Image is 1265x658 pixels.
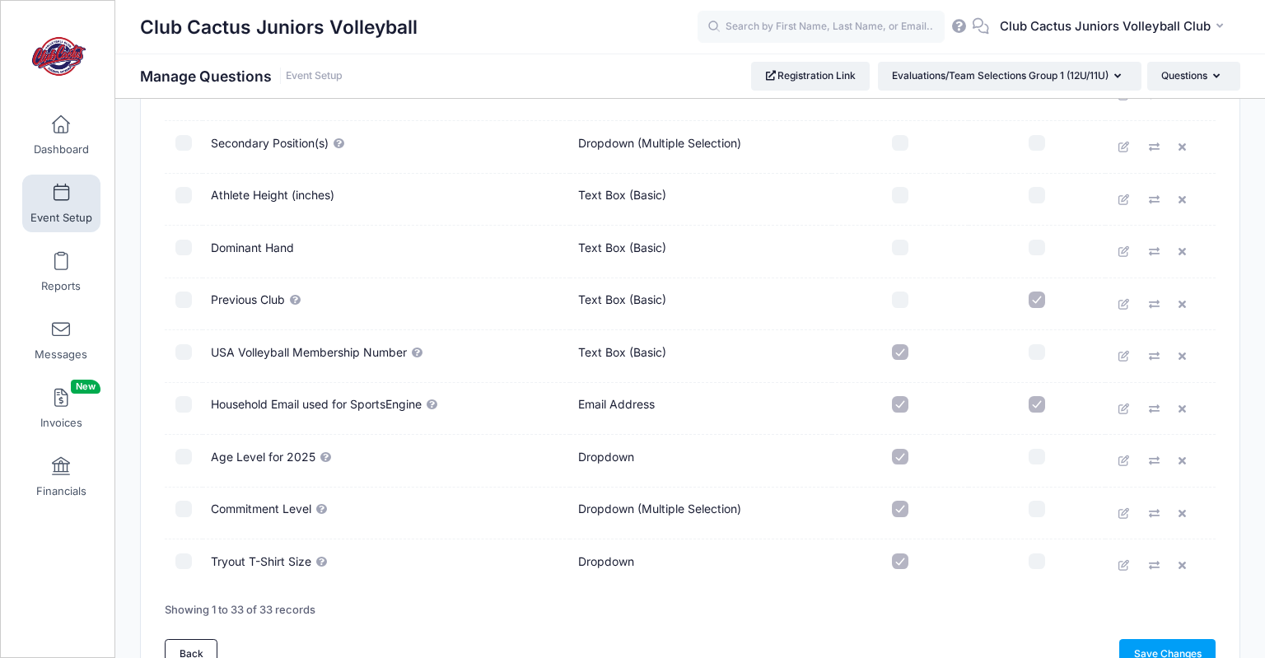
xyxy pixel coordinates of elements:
td: Email Address [570,383,832,436]
td: Athlete Height (inches) [203,174,570,226]
td: Age Level for 2025 [203,435,570,488]
td: Household Email used for SportsEngine [203,383,570,436]
a: Club Cactus Juniors Volleyball [1,17,116,96]
span: Please list any previous volleyball club (and year) that the athlete played for in the past. If n... [289,292,302,306]
a: Financials [22,448,100,506]
button: Evaluations/Team Selections Group 1 (12U/11U) [878,62,1141,90]
a: Messages [22,311,100,369]
td: Tryout T-Shirt Size [203,539,570,591]
span: Club Cactus Juniors Volleyball Club [1000,17,1211,35]
span: Please list addition positions that the athlete has played and/or trained in. If new, or not sure... [333,136,346,150]
td: Previous Club [203,278,570,331]
td: Text Box (Basic) [570,174,832,226]
h1: Club Cactus Juniors Volleyball [140,8,418,46]
td: USA Volleyball Membership Number [203,330,570,383]
span: Messages [35,348,87,362]
span: Please enter the email address that was used to register for USAV in SportsEngine. This is import... [426,397,439,411]
a: Dashboard [22,106,100,164]
button: Club Cactus Juniors Volleyball Club [989,8,1240,46]
td: Dominant Hand [203,226,570,278]
td: Text Box (Basic) [570,278,832,331]
a: Event Setup [22,175,100,232]
span: Evaluations/Team Selections Group 1 (12U/11U) [892,69,1109,82]
td: Secondary Position(s) [203,121,570,174]
span: New [71,380,100,394]
a: Event Setup [286,70,343,82]
td: Text Box (Basic) [570,330,832,383]
span: Adult unisex sizes [315,554,329,568]
td: Dropdown (Multiple Selection) [570,121,832,174]
td: Dropdown [570,435,832,488]
a: InvoicesNew [22,380,100,437]
span: 12U: 6th Grade 11U: 5th Grade 10U: 4th Grade 10U: 3rd Grade [320,450,333,464]
span: Financials [36,484,86,498]
td: Text Box (Basic) [570,226,832,278]
img: Club Cactus Juniors Volleyball [28,26,90,87]
td: Dropdown (Multiple Selection) [570,488,832,540]
span: Dashboard [34,142,89,156]
span: Invoices [40,416,82,430]
td: Dropdown [570,539,832,591]
span: If you have not registered with USAV year, please STOP and complete this important step before co... [411,345,424,359]
a: Registration Link [751,62,871,90]
input: Search by First Name, Last Name, or Email... [698,11,945,44]
span: Reports [41,279,81,293]
a: Reports [22,243,100,301]
td: Commitment Level [203,488,570,540]
button: Questions [1147,62,1240,90]
h1: Manage Questions [140,68,343,85]
span: Please indicate the level of commitment the athlete is interested in. This can be changed by the ... [315,502,329,516]
span: Event Setup [30,211,92,225]
div: Showing 1 to 33 of 33 records [165,591,315,629]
